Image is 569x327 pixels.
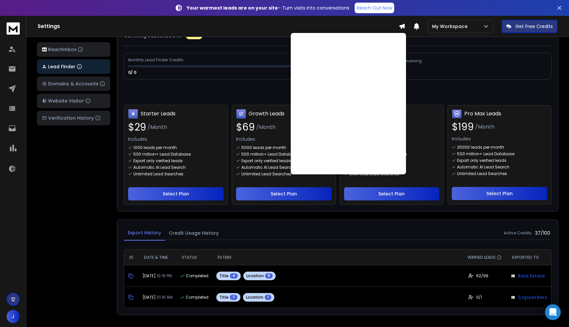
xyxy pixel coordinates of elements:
[230,273,238,279] span: 4
[42,47,47,52] img: logo
[7,22,20,35] img: logo
[212,250,462,265] th: FILTERS
[511,291,547,304] button: Copywriters
[148,123,167,131] span: /Month
[476,273,488,279] span: 62 / 99
[128,187,224,200] button: Select Plan
[128,136,224,142] p: Includes
[133,145,177,150] p: 1000 leads per month
[186,295,208,300] span: completed
[37,111,110,125] button: Verification History
[128,70,137,75] p: 0/ 0
[128,121,146,133] span: $ 29
[507,250,551,265] th: EXPORTED TO
[124,225,165,241] button: Export History
[265,295,271,300] span: 1
[345,58,546,64] h3: Addon Lead Finder Credits Remaining
[457,164,509,170] p: Automatic AI Lead Search
[236,187,332,200] button: Select Plan
[219,295,229,300] span: Title
[545,304,561,320] div: Open Intercom Messenger
[133,152,191,157] p: 500 million+ Lead Database
[464,110,501,118] h3: Pro Max Leads
[236,136,332,142] p: Includes
[518,294,547,301] p: Copywriters
[457,151,514,157] p: 500 million+ Lead Database
[133,165,186,170] p: Automatic AI Lead Search
[176,250,212,265] th: STATUS
[457,171,507,176] p: Unlimited Lead Searches
[165,226,223,240] button: Credit Usage History
[475,123,495,131] span: /Month
[452,121,474,133] span: $ 199
[452,135,547,142] p: Includes
[241,165,294,170] p: Automatic AI Lead Search
[7,310,20,323] button: J
[452,187,547,200] button: Select Plan
[219,273,229,279] span: Title
[139,250,176,265] th: DATE & TIME
[187,5,278,11] strong: Your warmest leads are on your site
[476,295,482,300] span: 0 / 1
[504,230,532,236] h6: Active Credits:
[535,230,552,236] h3: 37 / 100
[187,5,349,11] p: – Turn visits into conversations
[128,57,184,63] div: Monthly Lead Finder Credits
[241,152,299,157] p: 500 million+ Lead Database
[467,255,496,260] span: VERIFIED LEADS
[133,171,183,177] p: Unlimited Lead Searches
[133,158,183,163] p: Export only verified leads
[143,295,173,300] h3: [DATE]
[344,187,440,200] button: Select Plan
[157,273,172,279] span: 10:16 PM
[457,158,506,163] p: Export only verified leads
[241,145,286,150] p: 5000 leads per month
[141,110,176,118] h3: Starter Leads
[511,269,545,282] button: Real Estate
[432,23,470,30] p: My Workspace
[143,273,173,279] h3: [DATE]
[230,295,237,300] span: 7
[241,158,291,163] p: Export only verified leads
[157,294,173,300] span: 01:16 AM
[37,42,110,57] button: ReachInbox
[457,145,504,150] p: 25000 leads per month
[37,59,110,74] button: Lead Finder
[246,273,264,279] span: Location
[355,3,394,13] a: Reach Out Now
[518,273,545,279] p: Real Estate
[345,65,546,74] p: 37
[241,171,291,177] p: Unlimited Lead Searches
[37,76,110,91] button: Domains & Accounts
[38,22,399,30] h1: Settings
[124,250,139,265] th: ID
[249,110,284,118] h3: Growth Leads
[246,295,263,300] span: Location
[186,273,208,279] span: completed
[37,94,110,108] button: Website Visitor
[236,121,255,133] span: $ 69
[501,20,557,33] button: Get Free Credits
[357,5,392,11] p: Reach Out Now
[515,23,553,30] p: Get Free Credits
[265,273,273,279] span: 8
[256,123,276,131] span: /Month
